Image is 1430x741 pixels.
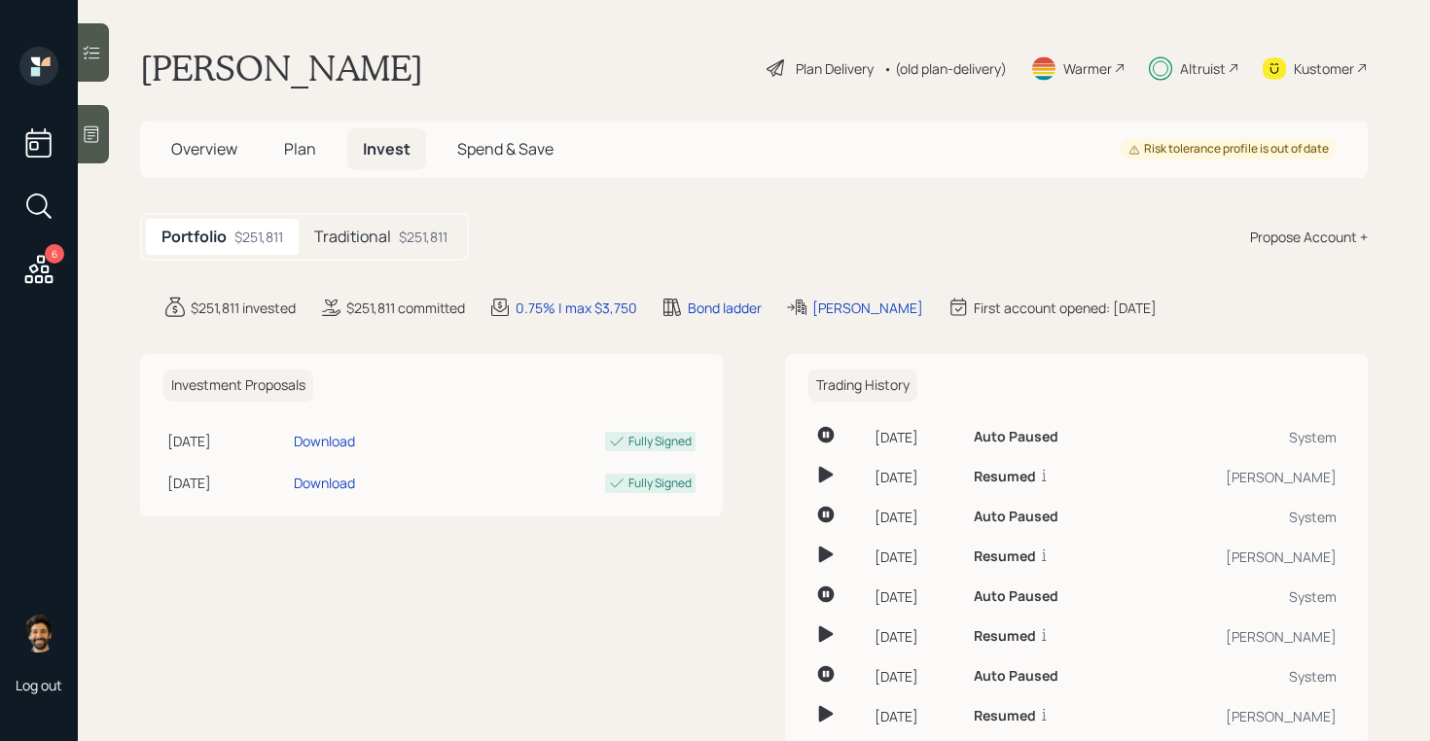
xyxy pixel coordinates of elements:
[974,548,1036,565] h6: Resumed
[974,588,1058,605] h6: Auto Paused
[167,473,286,493] div: [DATE]
[161,228,227,246] h5: Portfolio
[234,227,283,247] div: $251,811
[974,628,1036,645] h6: Resumed
[1128,141,1329,158] div: Risk tolerance profile is out of date
[875,467,958,487] div: [DATE]
[457,138,554,159] span: Spend & Save
[974,469,1036,485] h6: Resumed
[875,507,958,527] div: [DATE]
[167,431,286,451] div: [DATE]
[875,706,958,726] div: [DATE]
[628,433,692,450] div: Fully Signed
[875,626,958,647] div: [DATE]
[1141,626,1337,647] div: [PERSON_NAME]
[516,298,637,318] div: 0.75% | max $3,750
[1141,706,1337,726] div: [PERSON_NAME]
[812,298,923,318] div: [PERSON_NAME]
[875,547,958,567] div: [DATE]
[1141,507,1337,527] div: System
[974,509,1058,525] h6: Auto Paused
[974,708,1036,724] h6: Resumed
[1141,547,1337,567] div: [PERSON_NAME]
[171,138,237,159] span: Overview
[19,614,58,653] img: eric-schwartz-headshot.png
[875,427,958,447] div: [DATE]
[294,431,355,451] div: Download
[346,298,465,318] div: $251,811 committed
[140,47,423,89] h1: [PERSON_NAME]
[1250,227,1368,247] div: Propose Account +
[808,370,917,402] h6: Trading History
[974,298,1157,318] div: First account opened: [DATE]
[1180,58,1226,79] div: Altruist
[163,370,313,402] h6: Investment Proposals
[628,475,692,492] div: Fully Signed
[1141,427,1337,447] div: System
[314,228,391,246] h5: Traditional
[688,298,762,318] div: Bond ladder
[1063,58,1112,79] div: Warmer
[875,666,958,687] div: [DATE]
[1141,586,1337,607] div: System
[284,138,316,159] span: Plan
[974,668,1058,685] h6: Auto Paused
[1141,467,1337,487] div: [PERSON_NAME]
[1294,58,1354,79] div: Kustomer
[191,298,296,318] div: $251,811 invested
[45,244,64,264] div: 6
[363,138,411,159] span: Invest
[974,429,1058,445] h6: Auto Paused
[883,58,1007,79] div: • (old plan-delivery)
[796,58,874,79] div: Plan Delivery
[294,473,355,493] div: Download
[1141,666,1337,687] div: System
[875,586,958,607] div: [DATE]
[399,227,447,247] div: $251,811
[16,676,62,694] div: Log out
